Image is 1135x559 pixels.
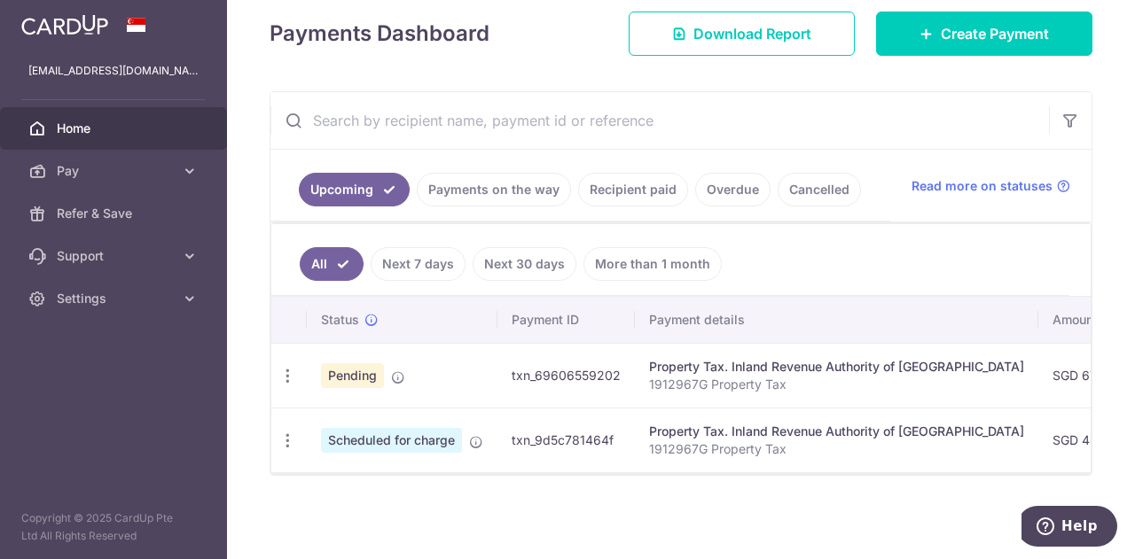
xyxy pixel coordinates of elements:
[371,247,466,281] a: Next 7 days
[57,205,174,222] span: Refer & Save
[321,311,359,329] span: Status
[21,14,108,35] img: CardUp
[57,247,174,265] span: Support
[1021,506,1117,550] iframe: Opens a widget where you can find more information
[695,173,771,206] a: Overdue
[28,62,199,80] p: [EMAIL_ADDRESS][DOMAIN_NAME]
[635,297,1038,343] th: Payment details
[876,12,1092,56] a: Create Payment
[57,120,174,137] span: Home
[270,92,1049,149] input: Search by recipient name, payment id or reference
[497,297,635,343] th: Payment ID
[270,18,489,50] h4: Payments Dashboard
[497,408,635,472] td: txn_9d5c781464f
[299,173,410,206] a: Upcoming
[473,247,576,281] a: Next 30 days
[629,12,855,56] a: Download Report
[300,247,364,281] a: All
[417,173,571,206] a: Payments on the way
[57,162,174,180] span: Pay
[321,428,462,453] span: Scheduled for charge
[1053,311,1098,329] span: Amount
[57,290,174,307] span: Settings
[497,343,635,408] td: txn_69606559202
[649,376,1024,393] p: 1912967G Property Tax
[583,247,722,281] a: More than 1 month
[649,440,1024,458] p: 1912967G Property Tax
[578,173,688,206] a: Recipient paid
[649,423,1024,440] div: Property Tax. Inland Revenue Authority of [GEOGRAPHIC_DATA]
[649,358,1024,376] div: Property Tax. Inland Revenue Authority of [GEOGRAPHIC_DATA]
[912,177,1053,195] span: Read more on statuses
[778,173,861,206] a: Cancelled
[912,177,1070,195] a: Read more on statuses
[693,23,811,44] span: Download Report
[941,23,1049,44] span: Create Payment
[321,363,384,388] span: Pending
